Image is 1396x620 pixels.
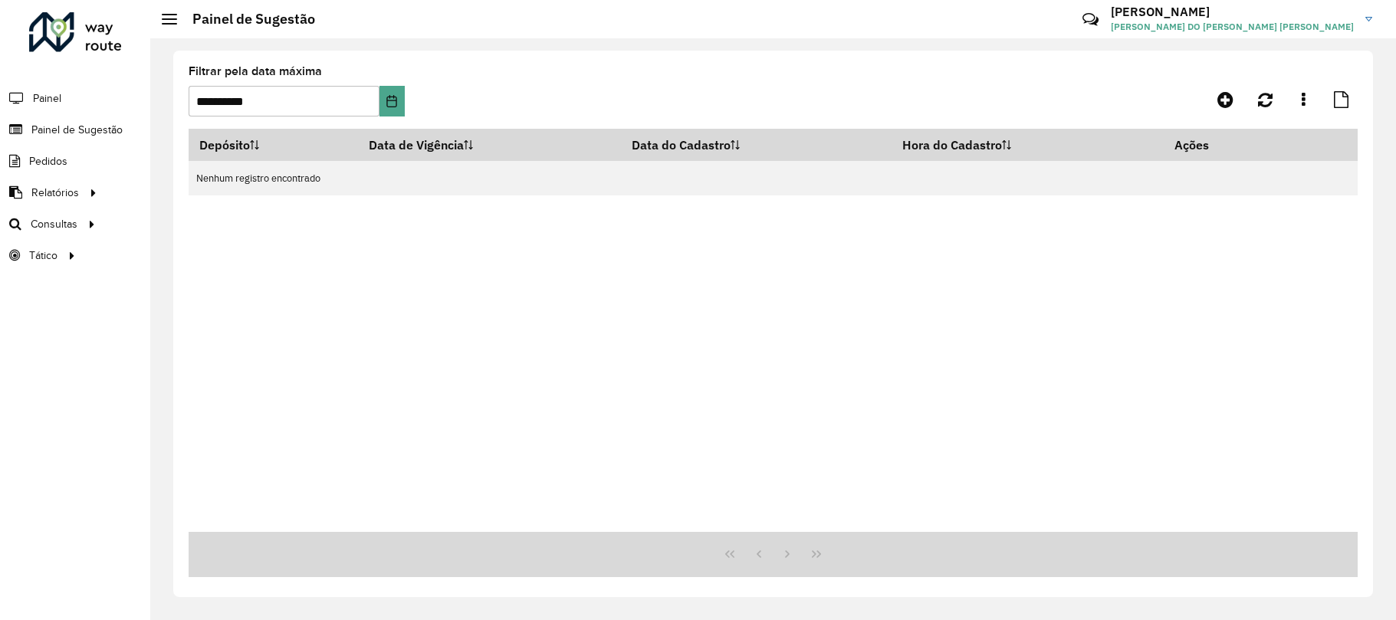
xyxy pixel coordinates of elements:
span: Painel [33,90,61,107]
span: Pedidos [29,153,67,169]
span: Painel de Sugestão [31,122,123,138]
th: Data de Vigência [358,129,621,161]
label: Filtrar pela data máxima [189,62,322,80]
th: Depósito [189,129,358,161]
th: Data do Cadastro [621,129,892,161]
span: Tático [29,248,57,264]
span: Consultas [31,216,77,232]
a: Contato Rápido [1074,3,1107,36]
td: Nenhum registro encontrado [189,161,1358,195]
th: Ações [1164,129,1256,161]
button: Choose Date [379,86,405,116]
span: [PERSON_NAME] DO [PERSON_NAME] [PERSON_NAME] [1111,20,1354,34]
h2: Painel de Sugestão [177,11,315,28]
span: Relatórios [31,185,79,201]
h3: [PERSON_NAME] [1111,5,1354,19]
th: Hora do Cadastro [892,129,1164,161]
